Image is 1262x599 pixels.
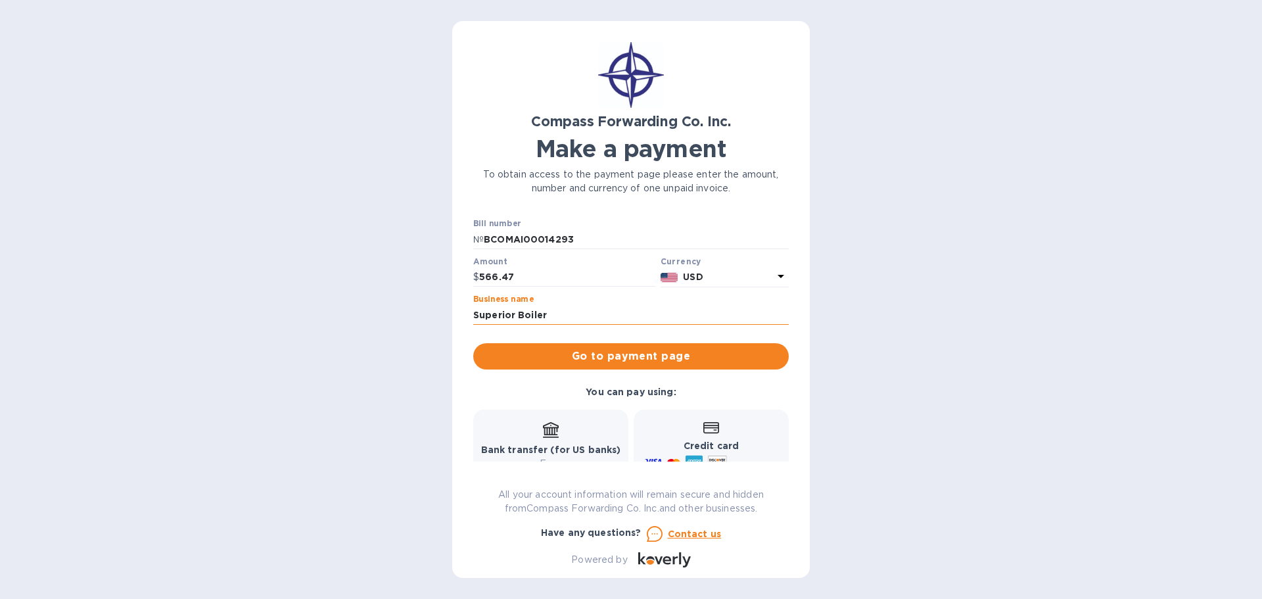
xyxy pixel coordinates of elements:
span: and more... [732,459,780,469]
b: Have any questions? [541,527,642,538]
p: All your account information will remain secure and hidden from Compass Forwarding Co. Inc. and o... [473,488,789,515]
img: USD [661,273,678,282]
input: Enter business name [473,305,789,325]
p: № [473,233,484,247]
span: Go to payment page [484,348,778,364]
h1: Make a payment [473,135,789,162]
p: Free [481,457,621,471]
label: Business name [473,296,534,304]
button: Go to payment page [473,343,789,370]
p: To obtain access to the payment page please enter the amount, number and currency of one unpaid i... [473,168,789,195]
u: Contact us [668,529,722,539]
b: USD [683,272,703,282]
b: Compass Forwarding Co. Inc. [531,113,731,130]
label: Amount [473,258,507,266]
b: Currency [661,256,701,266]
b: You can pay using: [586,387,676,397]
label: Bill number [473,220,521,228]
b: Bank transfer (for US banks) [481,444,621,455]
input: 0.00 [479,268,655,287]
input: Enter bill number [484,229,789,249]
b: Credit card [684,441,739,451]
p: $ [473,270,479,284]
p: Powered by [571,553,627,567]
